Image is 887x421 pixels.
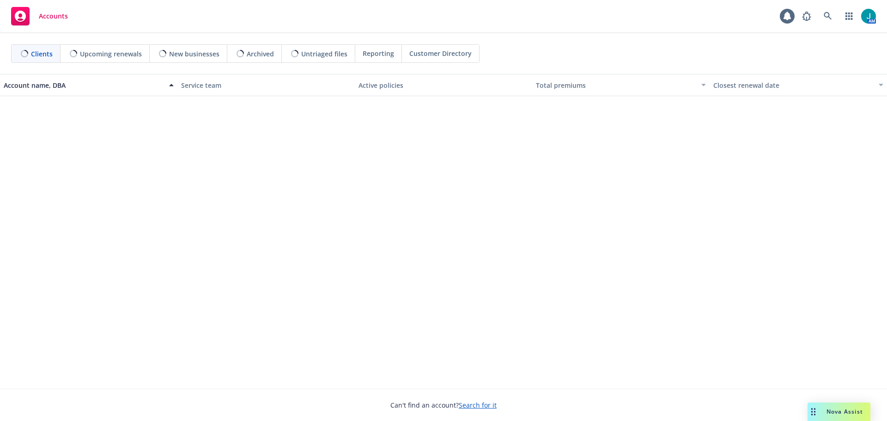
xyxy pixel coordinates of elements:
[532,74,710,96] button: Total premiums
[390,400,497,410] span: Can't find an account?
[169,49,219,59] span: New businesses
[808,403,870,421] button: Nova Assist
[39,12,68,20] span: Accounts
[797,7,816,25] a: Report a Bug
[826,408,863,415] span: Nova Assist
[355,74,532,96] button: Active policies
[710,74,887,96] button: Closest renewal date
[363,49,394,58] span: Reporting
[177,74,355,96] button: Service team
[80,49,142,59] span: Upcoming renewals
[861,9,876,24] img: photo
[840,7,858,25] a: Switch app
[4,80,164,90] div: Account name, DBA
[247,49,274,59] span: Archived
[31,49,53,59] span: Clients
[7,3,72,29] a: Accounts
[301,49,347,59] span: Untriaged files
[409,49,472,58] span: Customer Directory
[459,401,497,409] a: Search for it
[808,403,819,421] div: Drag to move
[358,80,529,90] div: Active policies
[819,7,837,25] a: Search
[713,80,873,90] div: Closest renewal date
[181,80,351,90] div: Service team
[536,80,696,90] div: Total premiums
